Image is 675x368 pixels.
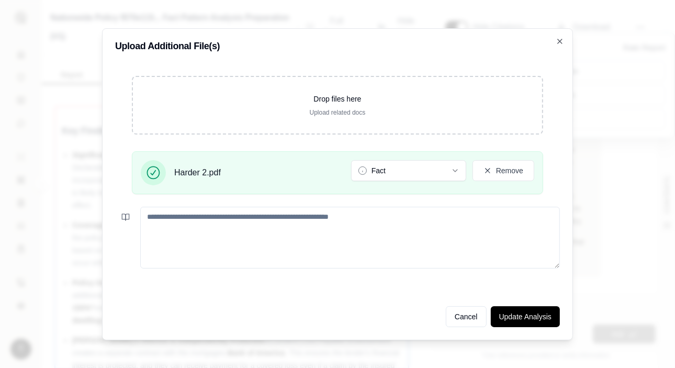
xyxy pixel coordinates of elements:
span: Harder 2.pdf [174,166,221,179]
p: Upload related docs [150,108,525,117]
button: Remove [473,160,534,181]
h2: Upload Additional File(s) [115,41,560,51]
button: Update Analysis [491,306,560,327]
p: Drop files here [150,94,525,104]
button: Cancel [446,306,487,327]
